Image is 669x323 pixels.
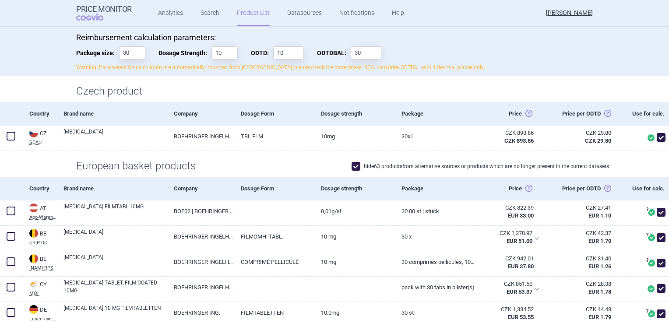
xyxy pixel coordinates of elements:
div: Package [395,177,475,200]
strong: EUR 37.80 [508,263,534,270]
div: CZK 27.41 [562,204,611,212]
img: Belgium [29,254,38,263]
img: Austria [29,204,38,212]
div: Company [167,102,234,126]
strong: EUR 53.55 [508,314,534,320]
a: PACK WITH 30 TABS IN BLISTER(S) [395,277,475,298]
div: CZK 822.39 [482,204,534,212]
a: ATATApo-Warenv.I [23,203,57,220]
div: CY [29,280,57,289]
p: Warning: Parameters for calculation are automatically imported from [GEOGRAPHIC_DATA], please che... [76,64,593,71]
span: ? [644,258,650,263]
div: Dosage Form [234,177,314,200]
a: 10MG [314,126,394,147]
span: Obvyklá Denní Terapeutická Dávka [251,46,273,60]
abbr: SP-CAU-010 Belgie hrazené LP [482,255,534,270]
strong: EUR 33.00 [508,212,534,219]
a: BEBECBIP DCI [23,228,57,245]
strong: EUR 1.10 [588,212,611,219]
div: Dosage strength [314,177,394,200]
a: BOEHRINGER INGELHEIM INTERNATIONAL GMBH, [GEOGRAPHIC_DATA] [167,126,234,147]
a: 10 mg [314,251,394,273]
div: Dosage Form [234,102,314,126]
div: Price per ODTD [555,102,622,126]
div: Price [475,177,555,200]
div: BE [29,254,57,264]
div: CZK 851.50 [481,280,532,288]
abbr: SP-CAU-010 Belgie hrazené LP [481,229,532,245]
div: CZK 893.86 [482,129,534,137]
strong: EUR 1.70 [588,238,611,244]
abbr: INAMI RPS [29,266,57,270]
span: ? [644,309,650,314]
strong: EUR 53.37 [507,288,532,295]
div: CZK 31.40 [562,255,611,263]
span: Package size: [76,46,119,60]
div: Country [23,102,57,126]
input: Dosage Strength: [211,46,238,60]
img: Germany [29,305,38,314]
abbr: SP-CAU-010 Kypr [481,280,532,296]
a: 30X1 [395,126,475,147]
input: ODTD: [273,46,304,60]
abbr: Apo-Warenv.I [29,215,57,220]
a: 0,01G/ST [314,200,394,222]
h1: Czech product [76,85,593,98]
strong: EUR 1.79 [588,314,611,320]
a: [MEDICAL_DATA] 10 MG FILMTABLETTEN [63,304,167,320]
img: Czech Republic [29,129,38,137]
a: [MEDICAL_DATA] [63,253,167,269]
strong: EUR 1.26 [588,263,611,270]
abbr: SP-CAU-010 Rakousko [482,204,534,220]
img: Belgium [29,229,38,238]
div: Package [395,102,475,126]
div: AT [29,204,57,213]
span: ? [644,232,650,238]
p: Reimbursement calculation parameters: [76,33,593,42]
strong: EUR 1.78 [588,288,611,295]
div: Company [167,177,234,200]
abbr: SCAU [29,140,57,145]
h1: European basket products [76,160,593,172]
a: 30.00 ST | Stück [395,200,475,222]
span: Dosage Strength: [158,46,211,60]
a: 30 comprimés pelliculés, 10 mg [395,251,475,273]
a: Price MonitorCOGVIO [76,5,132,21]
div: CZK 44.48 [562,305,611,313]
a: BOEHRINGER INGELHEIM [167,226,234,247]
div: Use for calc. [622,177,669,200]
label: hide 63 products from alternative sources or products which are no longer present in the current ... [352,162,610,171]
a: [MEDICAL_DATA] [63,128,167,144]
abbr: SP-CAU-010 Německo [482,305,534,321]
strong: Price Monitor [76,5,132,14]
a: DEDELauerTaxe [MEDICAL_DATA] [23,304,57,321]
a: COMPRIMÉ PELLICULÉ [234,251,314,273]
img: Cyprus [29,280,38,288]
abbr: LauerTaxe [MEDICAL_DATA] [29,316,57,321]
div: CZ [29,129,57,138]
div: DE [29,305,57,315]
div: Dosage strength [314,102,394,126]
a: 10 mg [314,226,394,247]
div: CZK 1,270.97EUR 51.00 [475,226,545,251]
a: FILMOMH. TABL. [234,226,314,247]
span: COGVIO [76,14,116,21]
div: CZK 1,270.97 [481,229,532,237]
a: CZK 31.40EUR 1.26 [555,251,622,274]
a: BOEHRINGER INGELHEIM INTERNATIONAL GMBH [167,277,234,298]
div: Country [23,177,57,200]
strong: CZK 29.80 [585,137,611,144]
a: BEBEINAMI RPS [23,253,57,270]
abbr: Česko ex-factory [482,129,534,145]
div: Price per ODTD [555,177,622,200]
input: Package size: [119,46,145,60]
div: CZK 29.80 [562,129,611,137]
div: Price [475,102,555,126]
a: [MEDICAL_DATA] FILMTABL 10MG [63,203,167,218]
a: BOE02 | BOEHRINGER INGELHEIM RCV [167,200,234,222]
input: ODTDBAL: [351,46,381,60]
div: Brand name [57,102,167,126]
a: BOEHRINGER INGELHEIM SCOMM [167,251,234,273]
div: CZK 42.37 [562,229,611,237]
a: [MEDICAL_DATA] [63,228,167,244]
